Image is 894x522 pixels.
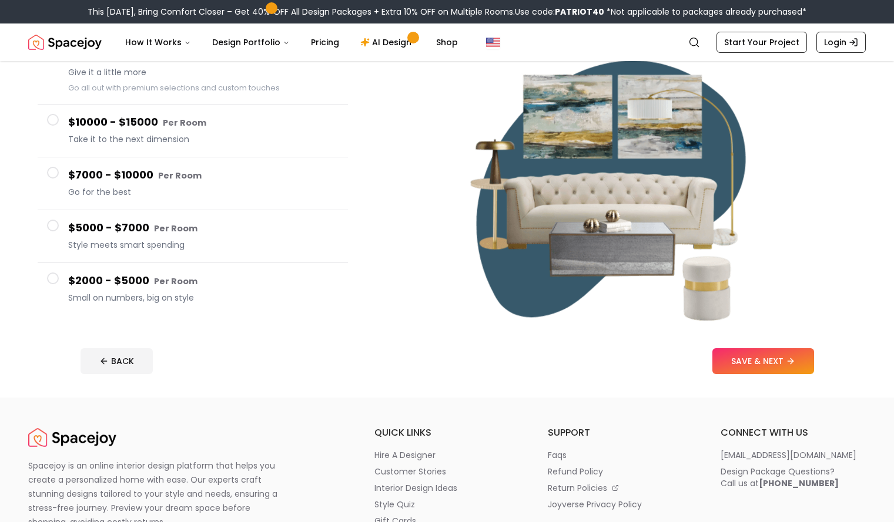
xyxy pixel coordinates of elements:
a: hire a designer [374,449,520,461]
p: customer stories [374,466,446,477]
span: Take it to the next dimension [68,133,339,145]
a: AI Design [351,31,424,54]
nav: Global [28,23,866,61]
a: joyverse privacy policy [548,499,693,510]
h4: $5000 - $7000 [68,220,339,237]
small: Per Room [154,223,197,234]
button: $15000 or More Per RoomGive it a little moreGo all out with premium selections and custom touches [38,38,348,105]
h4: $7000 - $10000 [68,167,339,184]
h6: support [548,426,693,440]
small: Go all out with premium selections and custom touches [68,83,280,93]
p: hire a designer [374,449,436,461]
a: customer stories [374,466,520,477]
small: Per Room [154,275,197,287]
a: Start Your Project [716,32,807,53]
a: refund policy [548,466,693,477]
img: Spacejoy Logo [28,426,116,449]
button: $10000 - $15000 Per RoomTake it to the next dimension [38,105,348,157]
h4: $2000 - $5000 [68,272,339,289]
p: style quiz [374,499,415,510]
span: *Not applicable to packages already purchased* [604,6,806,18]
button: Design Portfolio [203,31,299,54]
small: Per Room [163,117,206,129]
span: Style meets smart spending [68,239,339,251]
span: Small on numbers, big on style [68,292,339,304]
p: faqs [548,449,567,461]
a: faqs [548,449,693,461]
button: How It Works [116,31,200,54]
button: SAVE & NEXT [712,348,814,374]
span: Use code: [515,6,604,18]
h6: connect with us [721,426,866,440]
div: This [DATE], Bring Comfort Closer – Get 40% OFF All Design Packages + Extra 10% OFF on Multiple R... [88,6,806,18]
h4: $10000 - $15000 [68,114,339,131]
div: Design Package Questions? Call us at [721,466,839,489]
button: $5000 - $7000 Per RoomStyle meets smart spending [38,210,348,263]
nav: Main [116,31,467,54]
b: [PHONE_NUMBER] [759,477,839,489]
a: interior design ideas [374,482,520,494]
small: Per Room [158,170,202,181]
a: Design Package Questions?Call us at[PHONE_NUMBER] [721,466,866,489]
button: $2000 - $5000 Per RoomSmall on numbers, big on style [38,263,348,315]
a: Pricing [302,31,349,54]
a: Spacejoy [28,31,102,54]
img: United States [486,35,500,49]
img: Spacejoy Logo [28,31,102,54]
a: Login [816,32,866,53]
p: interior design ideas [374,482,457,494]
b: PATRIOT40 [555,6,604,18]
button: BACK [81,348,153,374]
a: [EMAIL_ADDRESS][DOMAIN_NAME] [721,449,866,461]
p: [EMAIL_ADDRESS][DOMAIN_NAME] [721,449,856,461]
span: Go for the best [68,186,339,198]
a: style quiz [374,499,520,510]
p: refund policy [548,466,603,477]
h6: quick links [374,426,520,440]
p: return policies [548,482,607,494]
a: return policies [548,482,693,494]
button: $7000 - $10000 Per RoomGo for the best [38,157,348,210]
a: Spacejoy [28,426,116,449]
p: joyverse privacy policy [548,499,642,510]
span: Give it a little more [68,66,339,78]
a: Shop [427,31,467,54]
